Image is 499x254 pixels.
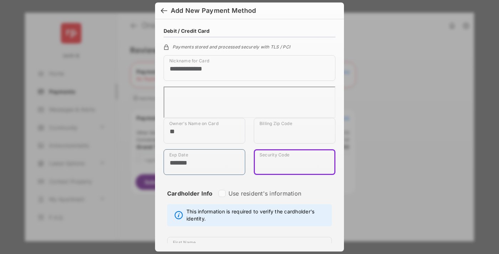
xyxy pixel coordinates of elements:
h4: Debit / Credit Card [164,28,210,34]
label: Use resident's information [228,190,301,197]
strong: Cardholder Info [167,190,213,210]
div: Add New Payment Method [171,7,256,15]
span: This information is required to verify the cardholder's identity. [186,208,328,222]
iframe: Credit card field [164,87,335,118]
div: Payments stored and processed securely with TLS / PCI [164,43,335,50]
